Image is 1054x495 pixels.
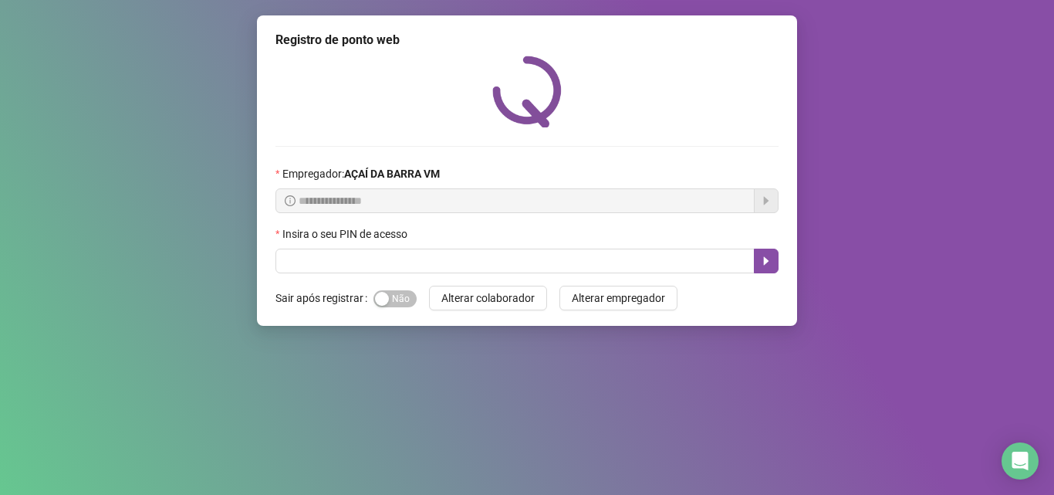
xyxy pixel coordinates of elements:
span: Alterar empregador [572,290,665,307]
span: Empregador : [282,165,440,182]
button: Alterar empregador [559,286,677,310]
img: QRPoint [492,56,562,127]
button: Alterar colaborador [429,286,547,310]
div: Open Intercom Messenger [1002,442,1039,480]
strong: AÇAÍ DA BARRA VM [344,168,440,180]
span: caret-right [760,255,772,267]
span: info-circle [285,195,296,206]
div: Registro de ponto web [275,31,779,49]
span: Alterar colaborador [441,290,535,307]
label: Sair após registrar [275,286,373,310]
label: Insira o seu PIN de acesso [275,225,417,242]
